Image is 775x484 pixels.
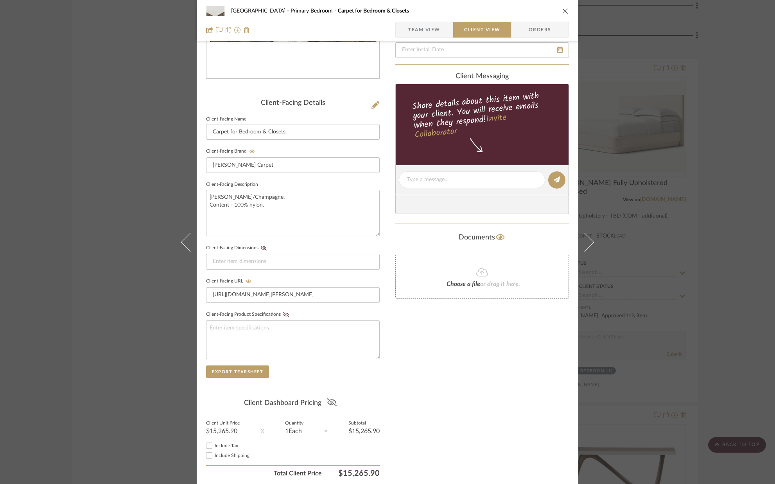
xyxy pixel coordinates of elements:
label: Quantity [285,421,303,425]
span: Client View [464,22,500,38]
img: ba5c3de3-efc8-450f-9b63-7397b85436f0_48x40.jpg [206,3,225,19]
span: Total Client Price [206,469,322,478]
span: Orders [520,22,560,38]
span: Choose a file [447,281,480,287]
span: or drag it here. [480,281,520,287]
button: Client-Facing Product Specifications [281,312,291,317]
label: Subtotal [348,421,380,425]
button: Client-Facing URL [243,279,254,284]
button: Export Tearsheet [206,365,269,378]
div: $15,265.90 [348,428,380,434]
span: $15,265.90 [322,469,380,478]
label: Client-Facing Product Specifications [206,312,291,317]
input: Enter Install Date [395,42,569,58]
div: Share details about this item with your client. You will receive emails when they respond! [395,89,570,142]
span: Team View [408,22,440,38]
label: Client-Facing Name [206,117,246,121]
div: = [324,426,328,436]
button: close [562,7,569,14]
span: [GEOGRAPHIC_DATA] [231,8,291,14]
img: Remove from project [244,27,250,33]
label: Client-Facing Dimensions [206,245,269,251]
span: Include Shipping [215,453,249,458]
div: X [260,426,264,436]
input: Enter item URL [206,287,380,303]
div: $15,265.90 [206,428,240,434]
button: Client-Facing Dimensions [258,245,269,251]
span: Carpet for Bedroom & Closets [338,8,409,14]
input: Enter Client-Facing Brand [206,157,380,173]
label: Client Unit Price [206,421,240,425]
div: Documents [395,231,569,244]
input: Enter Client-Facing Item Name [206,124,380,140]
div: client Messaging [395,72,569,81]
span: Primary Bedroom [291,8,338,14]
label: Client-Facing URL [206,279,254,284]
div: Client Dashboard Pricing [206,394,380,412]
button: Client-Facing Brand [247,149,257,154]
input: Enter item dimensions [206,254,380,270]
div: 1 Each [285,428,303,434]
label: Client-Facing Description [206,183,258,187]
label: Client-Facing Brand [206,149,257,154]
span: Include Tax [215,443,238,448]
div: Client-Facing Details [206,99,380,108]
